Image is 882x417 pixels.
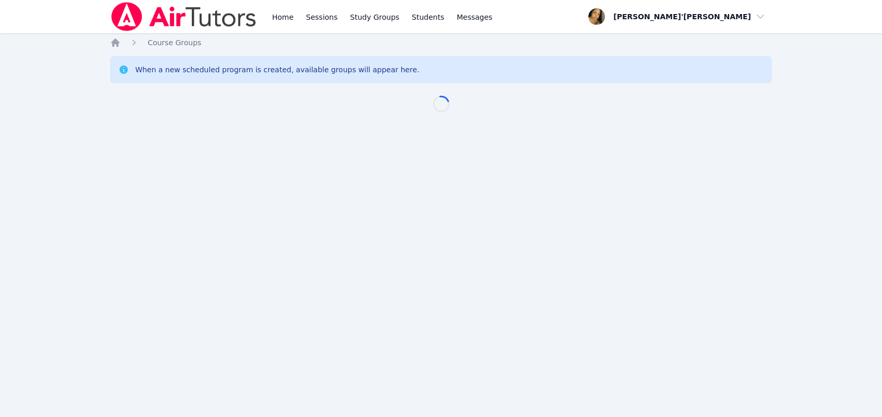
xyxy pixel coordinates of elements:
[457,12,493,22] span: Messages
[110,37,772,48] nav: Breadcrumb
[135,64,419,75] div: When a new scheduled program is created, available groups will appear here.
[148,37,201,48] a: Course Groups
[148,38,201,47] span: Course Groups
[110,2,257,31] img: Air Tutors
